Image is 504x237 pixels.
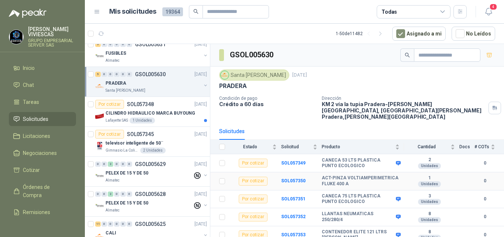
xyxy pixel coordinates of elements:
[101,221,107,227] div: 0
[85,127,210,157] a: Por cotizarSOL057345[DATE] Company Logotelevisor inteligente de 50¨Gimnasio La Colina2 Unidades
[474,160,495,167] b: 0
[474,177,495,184] b: 0
[9,180,76,202] a: Órdenes de Compra
[101,72,107,77] div: 0
[23,183,69,199] span: Órdenes de Compra
[106,88,145,94] p: Santa [PERSON_NAME]
[229,140,281,154] th: Estado
[106,110,195,117] p: CILINDRO HIDRAULICO MARCA BUYOUNG
[114,162,120,167] div: 0
[474,213,495,220] b: 0
[9,78,76,92] a: Chat
[95,100,124,109] div: Por cotizar
[101,162,107,167] div: 0
[101,42,107,47] div: 0
[114,192,120,197] div: 0
[194,191,207,198] p: [DATE]
[9,61,76,75] a: Inicio
[219,101,316,107] p: Crédito a 60 días
[405,53,410,58] span: search
[23,81,34,89] span: Chat
[23,115,48,123] span: Solicitudes
[106,80,126,87] p: PRADERA
[95,42,101,47] div: 3
[193,9,199,14] span: search
[9,146,76,160] a: Negociaciones
[28,38,76,47] p: GRUPO EMPRESARIAL SERVER SAS
[221,71,229,79] img: Company Logo
[127,72,132,77] div: 0
[28,27,76,37] p: [PERSON_NAME] VIVIESCAS
[130,118,155,123] div: 1 Unidades
[95,202,104,210] img: Company Logo
[95,142,104,150] img: Company Logo
[418,163,441,169] div: Unidades
[9,95,76,109] a: Tareas
[106,200,148,207] p: PELEX DE 15 Y DE 50
[162,7,183,16] span: 19364
[194,41,207,48] p: [DATE]
[322,175,400,187] b: ACT-PINZA VOLTIAMPERIMETRICA FLUKE 400 A
[219,82,247,90] p: PRADERA
[127,102,154,107] p: SOL057348
[418,199,441,205] div: Unidades
[23,149,57,157] span: Negociaciones
[418,217,441,223] div: Unidades
[101,192,107,197] div: 0
[23,208,50,216] span: Remisiones
[114,72,120,77] div: 0
[482,5,495,18] button: 4
[106,230,116,237] p: CALI
[392,27,446,41] button: Asignado a mi
[106,50,126,57] p: FUSIBLES
[95,70,208,94] a: 5 0 0 0 0 0 GSOL005630[DATE] Company LogoPRADERASanta [PERSON_NAME]
[281,178,305,183] a: SOL057350
[322,193,394,205] b: CANECA 75 LTS PLASTICA PUNTO ECOLOGICO
[281,196,305,202] a: SOL057351
[109,6,156,17] h1: Mis solicitudes
[127,42,132,47] div: 0
[9,112,76,126] a: Solicitudes
[106,177,120,183] p: Almatec
[95,112,104,121] img: Company Logo
[106,58,120,64] p: Almatec
[135,192,166,197] p: GSOL005628
[194,161,207,168] p: [DATE]
[404,211,455,217] b: 8
[404,175,455,181] b: 1
[127,221,132,227] div: 0
[127,192,132,197] div: 0
[9,205,76,219] a: Remisiones
[95,160,208,183] a: 0 0 2 0 0 0 GSOL005629[DATE] Company LogoPELEX DE 15 Y DE 50Almatec
[230,49,275,61] h3: GSOL005630
[95,192,101,197] div: 0
[239,213,267,221] div: Por cotizar
[474,144,489,149] span: # COTs
[229,144,271,149] span: Estado
[23,98,39,106] span: Tareas
[95,172,104,180] img: Company Logo
[95,82,104,91] img: Company Logo
[281,214,305,219] b: SOL057352
[404,144,449,149] span: Cantidad
[127,162,132,167] div: 0
[9,30,23,44] img: Company Logo
[95,52,104,61] img: Company Logo
[114,42,120,47] div: 0
[108,72,113,77] div: 0
[23,166,40,174] span: Cotizar
[135,42,166,47] p: GSOL005631
[120,221,126,227] div: 0
[106,170,148,177] p: PELEX DE 15 Y DE 50
[23,132,50,140] span: Licitaciones
[194,221,207,228] p: [DATE]
[194,131,207,138] p: [DATE]
[281,160,305,166] a: SOL057349
[404,193,455,199] b: 3
[404,157,455,163] b: 2
[135,221,166,227] p: GSOL005625
[9,129,76,143] a: Licitaciones
[85,97,210,127] a: Por cotizarSOL057348[DATE] Company LogoCILINDRO HIDRAULICO MARCA BUYOUNGLafayette SAS1 Unidades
